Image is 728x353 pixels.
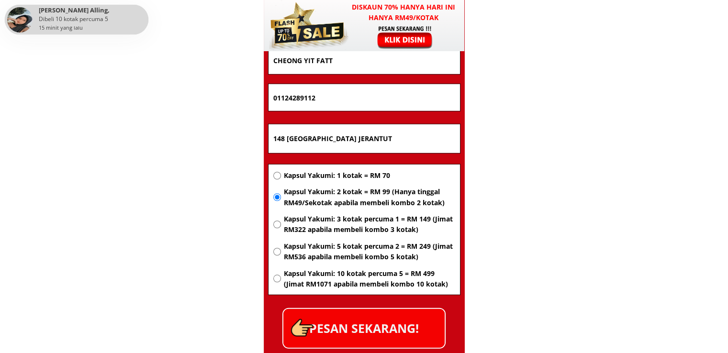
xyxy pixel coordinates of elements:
[271,47,458,74] input: Nama penuh
[283,187,455,208] span: Kapsul Yakumi: 2 kotak = RM 99 (Hanya tinggal RM49/Sekotak apabila membeli kombo 2 kotak)
[271,124,458,153] input: Alamat
[343,2,465,23] h3: Diskaun 70% hanya hari ini hanya RM49/kotak
[283,268,455,290] span: Kapsul Yakumi: 10 kotak percuma 5 = RM 499 (Jimat RM1071 apabila membeli kombo 10 kotak)
[283,214,455,235] span: Kapsul Yakumi: 3 kotak percuma 1 = RM 149 (Jimat RM322 apabila membeli kombo 3 kotak)
[283,309,445,348] p: PESAN SEKARANG!
[271,84,458,111] input: Nombor Telefon Bimbit
[283,241,455,263] span: Kapsul Yakumi: 5 kotak percuma 2 = RM 249 (Jimat RM536 apabila membeli kombo 5 kotak)
[283,170,455,181] span: Kapsul Yakumi: 1 kotak = RM 70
